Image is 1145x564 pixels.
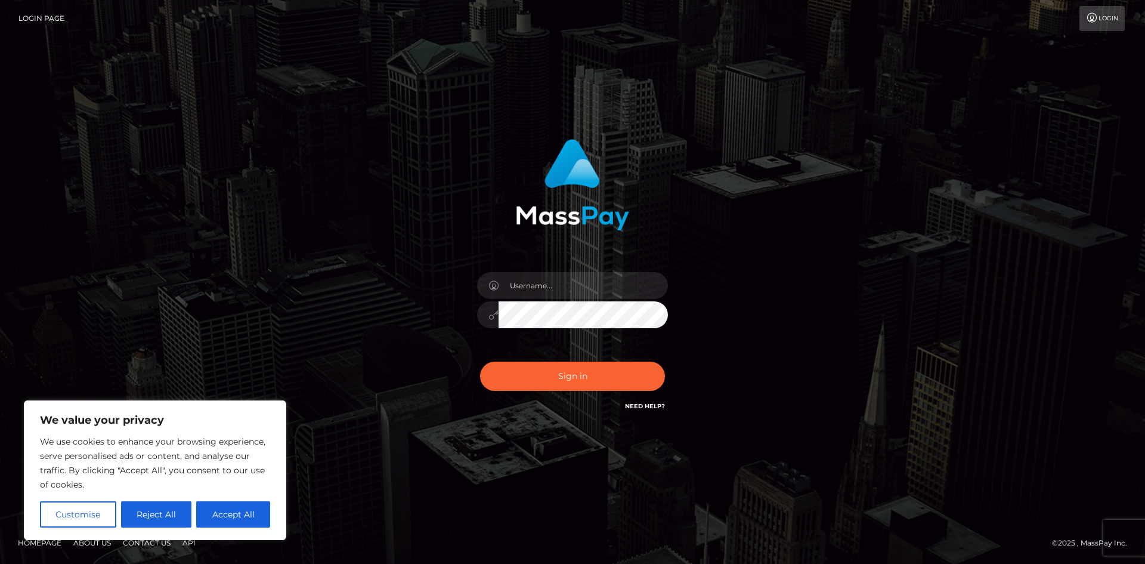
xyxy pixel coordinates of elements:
[178,534,200,552] a: API
[516,139,629,230] img: MassPay Login
[196,501,270,528] button: Accept All
[1052,537,1136,550] div: © 2025 , MassPay Inc.
[18,6,64,31] a: Login Page
[499,272,668,299] input: Username...
[24,400,286,540] div: We value your privacy
[40,413,270,427] p: We value your privacy
[625,402,665,410] a: Need Help?
[480,362,665,391] button: Sign in
[118,534,175,552] a: Contact Us
[1079,6,1125,31] a: Login
[69,534,116,552] a: About Us
[13,534,66,552] a: Homepage
[40,501,116,528] button: Customise
[40,434,270,492] p: We use cookies to enhance your browsing experience, serve personalised ads or content, and analys...
[121,501,192,528] button: Reject All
